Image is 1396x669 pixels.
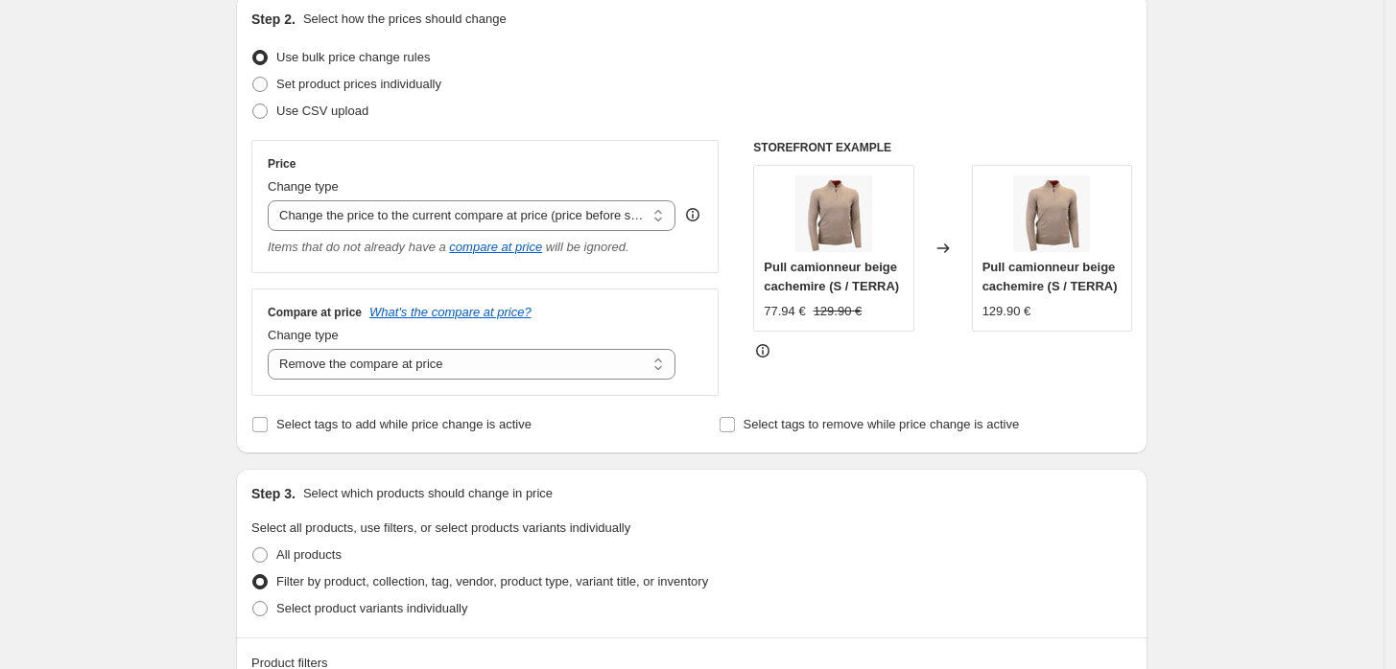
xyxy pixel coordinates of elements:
[449,240,542,254] button: compare at price
[268,328,339,342] span: Change type
[303,10,507,29] p: Select how the prices should change
[982,260,1118,293] span: Pull camionneur beige cachemire (S / TERRA)
[1013,175,1090,252] img: pull-camionneur-beige-cashmere-blacks-legend-197649_80x.jpg
[795,175,872,252] img: pull-camionneur-beige-cashmere-blacks-legend-197649_80x.jpg
[268,179,339,194] span: Change type
[276,601,467,615] span: Select product variants individually
[276,417,532,431] span: Select tags to add while price change is active
[276,104,368,118] span: Use CSV upload
[764,260,899,293] span: Pull camionneur beige cachemire (S / TERRA)
[546,240,629,254] i: will be ignored.
[764,302,805,321] div: 77.94 €
[814,302,863,321] strike: 129.90 €
[276,547,342,562] span: All products
[744,417,1020,431] span: Select tags to remove while price change is active
[369,305,532,319] button: What's the compare at price?
[251,10,296,29] h2: Step 2.
[303,484,553,503] p: Select which products should change in price
[251,484,296,503] h2: Step 3.
[276,50,430,64] span: Use bulk price change rules
[251,520,630,535] span: Select all products, use filters, or select products variants individually
[683,205,702,224] div: help
[268,156,296,172] h3: Price
[753,140,1132,155] h6: STOREFRONT EXAMPLE
[268,305,362,320] h3: Compare at price
[276,77,441,91] span: Set product prices individually
[276,574,708,588] span: Filter by product, collection, tag, vendor, product type, variant title, or inventory
[982,302,1031,321] div: 129.90 €
[268,240,446,254] i: Items that do not already have a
